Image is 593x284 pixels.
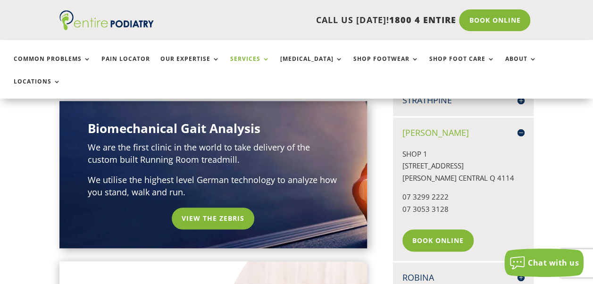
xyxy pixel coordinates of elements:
a: Common Problems [14,56,91,76]
h4: Strathpine [402,94,524,106]
span: Chat with us [528,258,579,268]
a: View the Zebris [172,208,254,229]
h4: Robina [402,272,524,284]
p: SHOP 1 [STREET_ADDRESS] [PERSON_NAME] CENTRAL Q 4114 [402,148,524,192]
p: 07 3299 2222 07 3053 3128 [402,191,524,222]
h2: Biomechanical Gait Analysis [88,120,339,142]
a: Shop Foot Care [429,56,495,76]
a: Entire Podiatry [59,23,154,32]
button: Chat with us [504,249,584,277]
p: We utilise the highest level German technology to analyze how you stand, walk and run. [88,174,339,198]
h4: [PERSON_NAME] [402,127,524,139]
p: CALL US [DATE]! [166,14,456,26]
a: Pain Locator [101,56,150,76]
img: logo (1) [59,10,154,30]
p: We are the first clinic in the world to take delivery of the custom built Running Room treadmill. [88,142,339,174]
a: Book Online [459,9,530,31]
a: Services [230,56,270,76]
span: 1800 4 ENTIRE [389,14,456,25]
a: [MEDICAL_DATA] [280,56,343,76]
a: About [505,56,537,76]
a: Book Online [402,229,474,251]
a: Locations [14,78,61,99]
a: Shop Footwear [353,56,419,76]
a: Our Expertise [160,56,220,76]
